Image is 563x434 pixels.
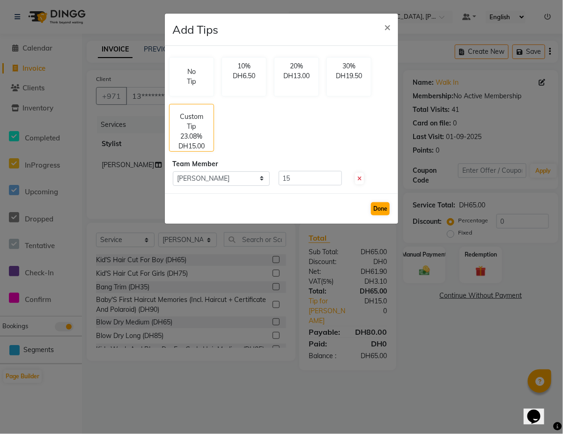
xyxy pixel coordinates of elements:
span: × [384,20,391,34]
p: Custom Tip [175,112,208,132]
h4: Add Tips [172,21,218,38]
p: 20% [280,61,313,71]
p: No Tip [185,67,199,87]
p: 30% [333,61,365,71]
button: Close [377,14,398,40]
p: DH19.50 [333,71,365,81]
p: DH15.00 [178,141,205,151]
p: DH13.00 [280,71,313,81]
span: Team Member [172,160,218,168]
button: Done [371,202,390,215]
iframe: chat widget [524,397,554,425]
p: 23.08% [181,132,203,141]
p: DH6.50 [228,71,260,81]
p: 10% [228,61,260,71]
